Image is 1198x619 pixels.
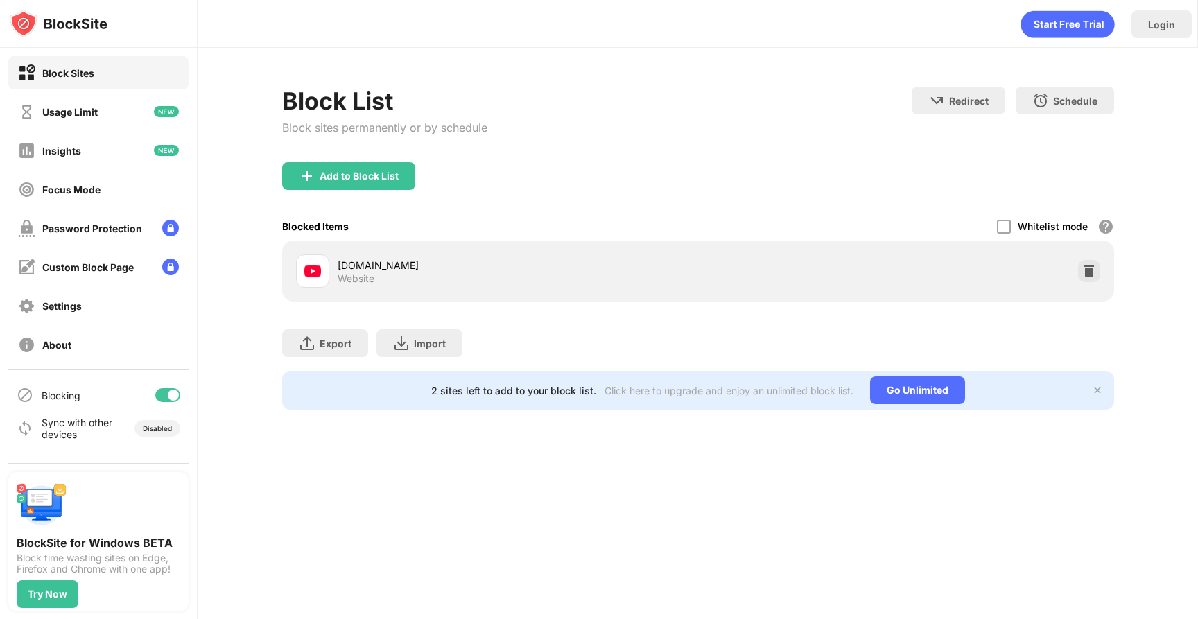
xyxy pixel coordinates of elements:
[17,480,67,530] img: push-desktop.svg
[17,387,33,403] img: blocking-icon.svg
[605,385,853,396] div: Click here to upgrade and enjoy an unlimited block list.
[1148,19,1175,30] div: Login
[42,145,81,157] div: Insights
[320,338,351,349] div: Export
[17,536,180,550] div: BlockSite for Windows BETA
[338,272,374,285] div: Website
[42,261,134,273] div: Custom Block Page
[18,181,35,198] img: focus-off.svg
[282,220,349,232] div: Blocked Items
[1053,95,1097,107] div: Schedule
[1018,220,1088,232] div: Whitelist mode
[282,87,487,115] div: Block List
[154,106,179,117] img: new-icon.svg
[282,121,487,134] div: Block sites permanently or by schedule
[414,338,446,349] div: Import
[338,258,698,272] div: [DOMAIN_NAME]
[18,336,35,354] img: about-off.svg
[18,142,35,159] img: insights-off.svg
[18,259,35,276] img: customize-block-page-off.svg
[870,376,965,404] div: Go Unlimited
[17,552,180,575] div: Block time wasting sites on Edge, Firefox and Chrome with one app!
[1021,10,1115,38] div: animation
[1092,385,1103,396] img: x-button.svg
[42,390,80,401] div: Blocking
[42,184,101,195] div: Focus Mode
[143,424,172,433] div: Disabled
[18,297,35,315] img: settings-off.svg
[42,417,113,440] div: Sync with other devices
[154,145,179,156] img: new-icon.svg
[42,223,142,234] div: Password Protection
[18,220,35,237] img: password-protection-off.svg
[304,263,321,279] img: favicons
[18,103,35,121] img: time-usage-off.svg
[42,300,82,312] div: Settings
[17,420,33,437] img: sync-icon.svg
[42,339,71,351] div: About
[320,171,399,182] div: Add to Block List
[18,64,35,82] img: block-on.svg
[431,385,596,396] div: 2 sites left to add to your block list.
[10,10,107,37] img: logo-blocksite.svg
[28,589,67,600] div: Try Now
[42,106,98,118] div: Usage Limit
[162,220,179,236] img: lock-menu.svg
[42,67,94,79] div: Block Sites
[949,95,989,107] div: Redirect
[162,259,179,275] img: lock-menu.svg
